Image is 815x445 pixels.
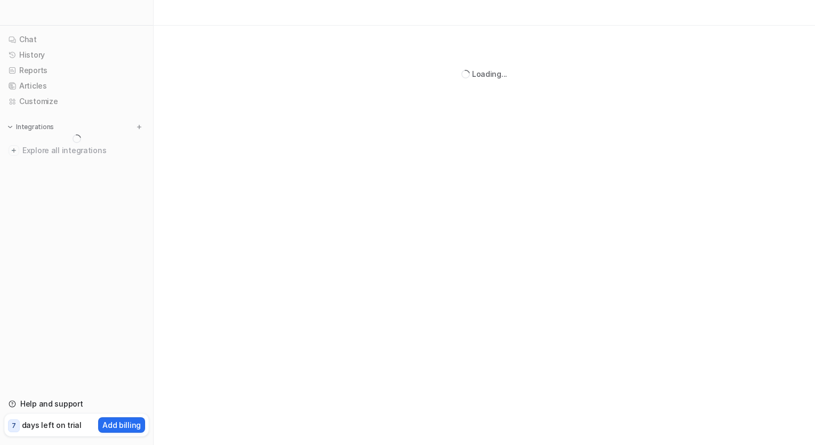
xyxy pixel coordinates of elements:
a: Customize [4,94,149,109]
img: menu_add.svg [135,123,143,131]
p: 7 [12,421,16,431]
a: Articles [4,78,149,93]
p: Integrations [16,123,54,131]
img: expand menu [6,123,14,131]
span: Explore all integrations [22,142,145,159]
a: Explore all integrations [4,143,149,158]
a: Reports [4,63,149,78]
a: Help and support [4,396,149,411]
p: Add billing [102,419,141,431]
img: explore all integrations [9,145,19,156]
a: Chat [4,32,149,47]
button: Integrations [4,122,57,132]
div: Loading... [472,68,507,80]
button: Add billing [98,417,145,433]
p: days left on trial [22,419,82,431]
a: History [4,47,149,62]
